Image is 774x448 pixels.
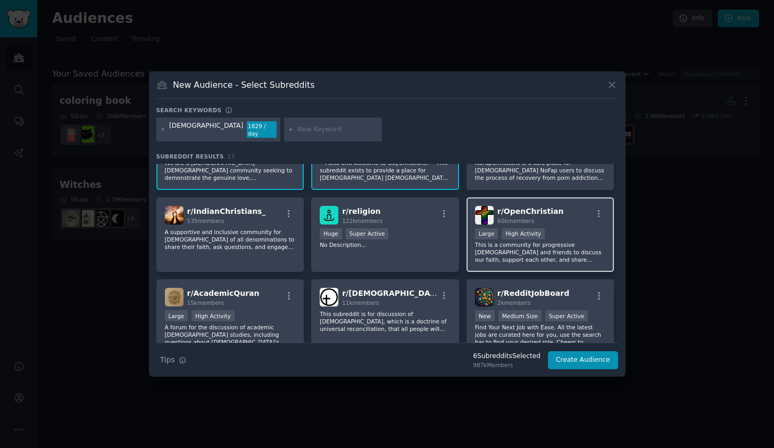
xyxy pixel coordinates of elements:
div: 6 Subreddit s Selected [473,352,540,361]
span: 60k members [497,218,534,224]
div: 987k Members [473,361,540,369]
p: No Description... [320,241,451,248]
img: OpenChristian [475,206,494,225]
div: High Activity [502,228,545,239]
img: IndianChristians_ [165,206,184,225]
div: Medium Size [498,310,542,321]
div: [DEMOGRAPHIC_DATA] [169,121,243,138]
div: 1829 / day [247,121,277,138]
span: r/ [DEMOGRAPHIC_DATA] [342,289,443,297]
span: 17 [228,153,235,160]
span: Tips [160,354,175,366]
div: High Activity [192,310,235,321]
span: 535 members [187,218,224,224]
button: Tips [156,351,190,369]
p: **Hello and welcome to GayChristians!** This subreddit exists to provide a place for [DEMOGRAPHIC... [320,159,451,181]
p: NoFapChristians is a safe place for [DEMOGRAPHIC_DATA] NoFap users to discuss the process of reco... [475,159,606,181]
div: Super Active [545,310,588,321]
span: r/ IndianChristians_ [187,207,266,215]
p: A supportive and inclusive community for [DEMOGRAPHIC_DATA] of all denominations to share their f... [165,228,296,251]
span: r/ AcademicQuran [187,289,260,297]
img: ChristianUniversalism [320,288,338,306]
span: 122k members [342,218,382,224]
h3: Search keywords [156,106,222,114]
span: r/ RedditJobBoard [497,289,569,297]
div: Huge [320,228,342,239]
span: 15k members [187,300,224,306]
img: AcademicQuran [165,288,184,306]
p: This is a community for progressive [DEMOGRAPHIC_DATA] and friends to discuss our faith, support ... [475,241,606,263]
span: 11k members [342,300,379,306]
p: A forum for the discussion of academic [DEMOGRAPHIC_DATA] studies, including questions about [DEM... [165,323,296,346]
p: Find Your Next Job with Ease. All the latest jobs are curated here for you, use the search bar to... [475,323,606,346]
p: This subreddit is for discussion of [DEMOGRAPHIC_DATA], which is a doctrine of universal reconcil... [320,310,451,333]
span: r/ OpenChristian [497,207,564,215]
span: 2k members [497,300,531,306]
span: r/ religion [342,207,380,215]
div: Super Active [346,228,389,239]
div: Large [475,228,498,239]
span: Subreddit Results [156,153,224,160]
div: New [475,310,495,321]
input: New Keyword [297,125,378,135]
img: religion [320,206,338,225]
img: RedditJobBoard [475,288,494,306]
button: Create Audience [548,351,618,369]
div: Large [165,310,188,321]
p: We are a [DEMOGRAPHIC_DATA] [DEMOGRAPHIC_DATA] community seeking to demonstrate the genuine love,... [165,159,296,181]
h3: New Audience - Select Subreddits [173,79,314,90]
